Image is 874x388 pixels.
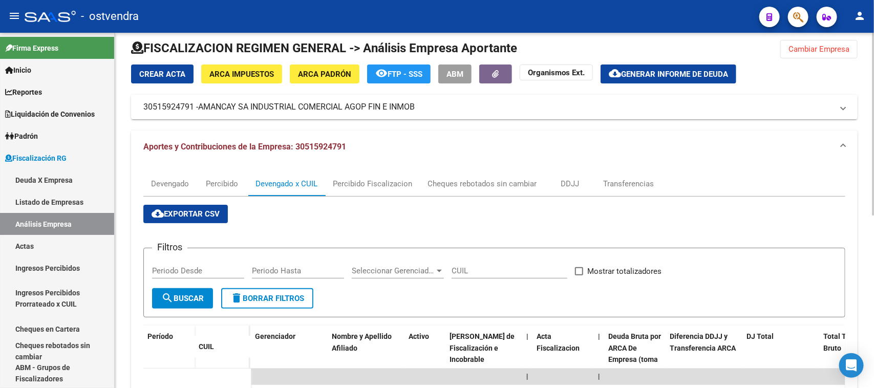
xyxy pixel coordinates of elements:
[670,332,736,352] span: Diferencia DDJJ y Transferencia ARCA
[333,178,412,189] div: Percibido Fiscalizacion
[131,64,194,83] button: Crear Acta
[206,178,239,189] div: Percibido
[143,205,228,223] button: Exportar CSV
[5,64,31,76] span: Inicio
[5,153,67,164] span: Fiscalización RG
[5,42,58,54] span: Firma Express
[609,67,621,79] mat-icon: cloud_download
[152,240,187,254] h3: Filtros
[839,353,864,378] div: Open Intercom Messenger
[8,10,20,22] mat-icon: menu
[298,70,351,79] span: ARCA Padrón
[367,64,431,83] button: FTP - SSS
[143,142,346,152] span: Aportes y Contribuciones de la Empresa: 30515924791
[209,70,274,79] span: ARCA Impuestos
[352,266,435,275] span: Seleccionar Gerenciador
[198,101,415,113] span: AMANCAY SA INDUSTRIAL COMERCIAL AGOP FIN E INMOB
[788,45,849,54] span: Cambiar Empresa
[139,70,185,79] span: Crear Acta
[598,372,600,380] span: |
[5,131,38,142] span: Padrón
[409,332,429,340] span: Activo
[131,131,858,163] mat-expansion-panel-header: Aportes y Contribuciones de la Empresa: 30515924791
[199,342,214,351] span: CUIL
[601,64,736,83] button: Generar informe de deuda
[152,209,220,219] span: Exportar CSV
[81,5,139,28] span: - ostvendra
[446,70,463,79] span: ABM
[747,332,774,340] span: DJ Total
[428,178,537,189] div: Cheques rebotados sin cambiar
[230,294,304,303] span: Borrar Filtros
[561,178,579,189] div: DDJJ
[520,64,593,80] button: Organismos Ext.
[161,294,204,303] span: Buscar
[255,178,317,189] div: Devengado x CUIL
[598,332,600,340] span: |
[332,332,392,352] span: Nombre y Apellido Afiliado
[526,372,528,380] span: |
[255,332,295,340] span: Gerenciador
[780,40,858,58] button: Cambiar Empresa
[438,64,472,83] button: ABM
[143,101,833,113] mat-panel-title: 30515924791 -
[147,332,173,340] span: Período
[587,265,662,277] span: Mostrar totalizadores
[151,178,189,189] div: Devengado
[528,68,585,77] strong: Organismos Ext.
[375,67,388,79] mat-icon: remove_red_eye
[608,332,661,387] span: Deuda Bruta por ARCA De Empresa (toma en cuenta todos los afiliados)
[161,292,174,304] mat-icon: search
[603,178,654,189] div: Transferencias
[143,326,195,369] datatable-header-cell: Período
[131,40,517,56] h1: FISCALIZACION REGIMEN GENERAL -> Análisis Empresa Aportante
[5,109,95,120] span: Liquidación de Convenios
[221,288,313,309] button: Borrar Filtros
[230,292,243,304] mat-icon: delete
[854,10,866,22] mat-icon: person
[152,207,164,220] mat-icon: cloud_download
[621,70,728,79] span: Generar informe de deuda
[5,87,42,98] span: Reportes
[388,70,422,79] span: FTP - SSS
[526,332,528,340] span: |
[131,95,858,119] mat-expansion-panel-header: 30515924791 -AMANCAY SA INDUSTRIAL COMERCIAL AGOP FIN E INMOB
[152,288,213,309] button: Buscar
[290,64,359,83] button: ARCA Padrón
[195,336,251,358] datatable-header-cell: CUIL
[201,64,282,83] button: ARCA Impuestos
[450,332,515,364] span: [PERSON_NAME] de Fiscalización e Incobrable
[537,332,580,352] span: Acta Fiscalizacion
